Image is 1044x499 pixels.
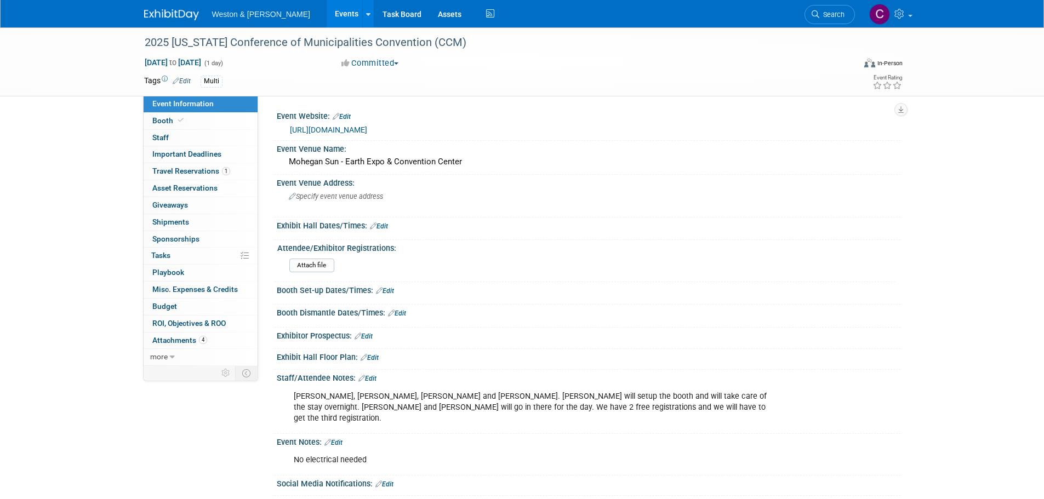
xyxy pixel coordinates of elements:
span: Misc. Expenses & Credits [152,285,238,294]
div: Event Notes: [277,434,900,448]
span: Travel Reservations [152,167,230,175]
span: [DATE] [DATE] [144,58,202,67]
div: Staff/Attendee Notes: [277,370,900,384]
a: Booth [144,113,258,129]
span: Important Deadlines [152,150,221,158]
a: Edit [370,222,388,230]
span: more [150,352,168,361]
button: Committed [338,58,403,69]
a: Edit [375,480,393,488]
div: Booth Set-up Dates/Times: [277,282,900,296]
a: Playbook [144,265,258,281]
a: ROI, Objectives & ROO [144,316,258,332]
a: Edit [388,309,406,317]
a: Edit [324,439,343,446]
span: Tasks [151,251,170,260]
span: Shipments [152,217,189,226]
a: more [144,349,258,365]
a: Edit [173,77,191,85]
span: (1 day) [203,60,223,67]
td: Personalize Event Tab Strip [216,366,236,380]
a: Edit [355,332,373,340]
span: Weston & [PERSON_NAME] [212,10,310,19]
a: Travel Reservations1 [144,163,258,180]
a: Event Information [144,96,258,112]
span: Sponsorships [152,234,199,243]
span: Search [819,10,845,19]
img: Chuck Raymond [869,4,890,25]
a: Giveaways [144,197,258,214]
img: ExhibitDay [144,9,199,20]
a: Staff [144,130,258,146]
a: Edit [361,354,379,362]
a: Search [805,5,855,24]
a: Budget [144,299,258,315]
div: Event Website: [277,108,900,122]
div: Event Venue Name: [277,141,900,154]
span: 4 [199,336,207,344]
a: Asset Reservations [144,180,258,197]
span: Playbook [152,268,184,277]
a: Tasks [144,248,258,264]
div: In-Person [877,59,903,67]
div: Event Rating [872,75,902,81]
span: Asset Reservations [152,183,218,192]
div: Booth Dismantle Dates/Times: [277,305,900,319]
span: Attachments [152,336,207,345]
div: Exhibit Hall Floor Plan: [277,349,900,363]
span: 1 [222,167,230,175]
a: Edit [333,113,351,121]
i: Booth reservation complete [178,117,184,123]
div: Event Format [790,57,903,73]
td: Toggle Event Tabs [235,366,258,380]
div: 2025 [US_STATE] Conference of Municipalities Convention (CCM) [141,33,838,53]
div: No electrical needed [286,449,780,471]
div: Multi [201,76,223,87]
div: Exhibitor Prospectus: [277,328,900,342]
span: to [168,58,178,67]
div: Exhibit Hall Dates/Times: [277,217,900,232]
a: Attachments4 [144,332,258,349]
span: Booth [152,116,186,125]
td: Tags [144,75,191,88]
span: Giveaways [152,200,188,209]
span: Event Information [152,99,214,108]
div: Event Venue Address: [277,175,900,188]
span: Staff [152,133,169,142]
span: Specify event venue address [289,192,383,200]
a: Misc. Expenses & Credits [144,282,258,298]
a: [URL][DOMAIN_NAME] [290,125,367,134]
a: Edit [376,287,394,295]
div: Attendee/Exhibitor Registrations: [277,240,895,254]
img: Format-Inperson.png [864,59,875,67]
a: Edit [358,375,376,382]
a: Sponsorships [144,231,258,248]
a: Shipments [144,214,258,231]
div: Social Media Notifications: [277,475,900,490]
span: ROI, Objectives & ROO [152,319,226,328]
a: Important Deadlines [144,146,258,163]
span: Budget [152,302,177,311]
div: [PERSON_NAME], [PERSON_NAME], [PERSON_NAME] and [PERSON_NAME]. [PERSON_NAME] will setup the booth... [286,386,780,429]
div: Mohegan Sun - Earth Expo & Convention Center [285,153,892,170]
